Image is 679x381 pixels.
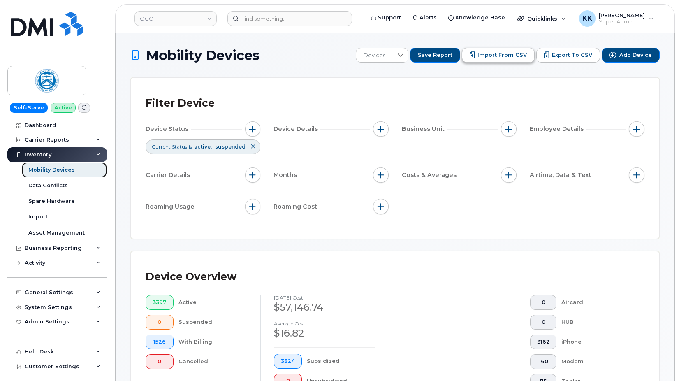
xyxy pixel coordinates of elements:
span: Employee Details [530,125,586,133]
div: $16.82 [274,326,375,340]
span: Roaming Cost [273,202,320,211]
div: $57,146.74 [274,300,375,314]
span: is [189,143,192,150]
div: Modem [561,354,631,369]
span: Add Device [619,51,652,59]
span: 3397 [153,299,167,306]
span: 160 [537,358,550,365]
button: 0 [146,354,174,369]
div: Device Overview [146,266,236,288]
button: Export to CSV [536,48,600,63]
span: 3162 [537,339,550,345]
button: Save Report [410,48,460,63]
div: iPhone [561,335,631,349]
button: 1526 [146,335,174,349]
iframe: Messenger Launcher [643,345,673,375]
div: With Billing [178,335,248,349]
span: Carrier Details [146,171,192,179]
button: Import from CSV [462,48,535,63]
span: Export to CSV [552,51,592,59]
div: Active [178,295,248,310]
span: Devices [356,48,393,63]
span: active [194,144,213,150]
button: 3324 [274,354,302,369]
span: Current Status [152,143,187,150]
button: 160 [530,354,557,369]
span: suspended [215,144,246,150]
h4: Average cost [274,321,375,326]
span: 0 [153,319,167,325]
span: Device Details [273,125,320,133]
div: Aircard [561,295,631,310]
span: Airtime, Data & Text [530,171,594,179]
button: 3162 [530,335,557,349]
span: Roaming Usage [146,202,197,211]
button: 0 [530,315,557,330]
div: Suspended [178,315,248,330]
span: Costs & Averages [402,171,459,179]
span: Months [273,171,299,179]
span: 3324 [281,358,295,365]
button: 3397 [146,295,174,310]
div: Cancelled [178,354,248,369]
div: HUB [561,315,631,330]
span: Mobility Devices [146,48,260,63]
span: 0 [153,358,167,365]
span: Business Unit [402,125,447,133]
span: 0 [537,299,550,306]
span: Save Report [418,51,452,59]
button: Add Device [602,48,660,63]
div: Subsidized [307,354,375,369]
span: Device Status [146,125,191,133]
span: 0 [537,319,550,325]
span: 1526 [153,339,167,345]
div: Filter Device [146,93,215,114]
button: 0 [146,315,174,330]
span: Import from CSV [477,51,527,59]
button: 0 [530,295,557,310]
h4: [DATE] cost [274,295,375,300]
